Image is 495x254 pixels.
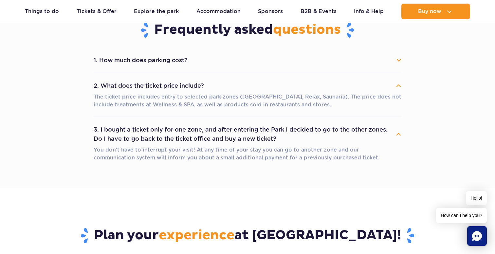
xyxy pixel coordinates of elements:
[94,146,401,162] p: You don't have to interrupt your visit! At any time of your stay you can go to another zone and o...
[196,4,241,19] a: Accommodation
[401,4,470,19] button: Buy now
[159,227,234,244] span: experience
[466,191,487,205] span: Hello!
[436,208,487,223] span: How can I help you?
[94,53,401,67] button: 1. How much does parking cost?
[467,226,487,246] div: Chat
[77,4,117,19] a: Tickets & Offer
[94,22,401,39] h3: Frequently asked
[25,4,59,19] a: Things to do
[418,9,441,14] span: Buy now
[301,4,337,19] a: B2B & Events
[94,93,401,109] p: The ticket price includes entry to selected park zones ([GEOGRAPHIC_DATA], Relax, Saunaria). The ...
[56,227,439,244] h2: Plan your at [GEOGRAPHIC_DATA]!
[94,122,401,146] button: 3. I bought a ticket only for one zone, and after entering the Park I decided to go to the other ...
[354,4,384,19] a: Info & Help
[134,4,179,19] a: Explore the park
[94,79,401,93] button: 2. What does the ticket price include?
[273,22,341,38] span: questions
[258,4,283,19] a: Sponsors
